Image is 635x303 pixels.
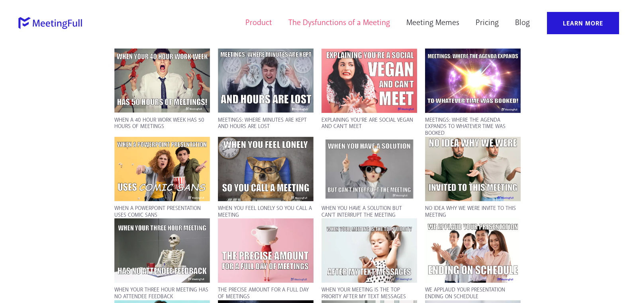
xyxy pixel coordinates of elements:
[321,137,417,201] a: When you have a solution but cant interrupt the meeting
[425,117,521,137] p: Meetings: Where the agenda expands to whatever time was booked
[321,49,417,113] a: social vegan
[218,137,314,201] a: When you feel lonely so you call a meeting
[425,49,521,113] a: agenda expands to time booked
[114,205,210,219] p: When a powerpoint presentation uses comic sans
[218,205,314,219] p: When you feel lonely so you call a meeting
[114,137,210,201] a: When a powerpoint presentation uses comic sans
[218,287,314,300] p: The precise amount for a full day of meetings
[321,287,417,300] p: When your meeting is the top priority after my text messages
[425,205,521,219] p: No idea why we were invite to this meeting
[218,117,314,130] p: Meetings: Where minutes are kept and hours are lost
[321,117,417,130] p: Explaining you're are social vegan and can't meet
[114,49,210,113] a: meeting meme
[114,117,210,130] p: When a 40 hour work week has 50 hours of meetings
[401,12,464,34] a: Meeting Memes
[547,12,619,34] a: Learn More
[425,218,521,283] a: We applaud your presentation ending on schedule meeting meme
[425,287,521,300] p: We applaud your presentation ending on schedule
[321,205,417,219] p: When you have a solution but can't interrupt the meeting
[240,12,277,34] a: Product
[425,137,521,201] a: No idea whey we were invite to this meeting
[283,12,395,34] a: The Dysfunctions of a Meeting
[218,218,314,283] a: The precise amount for a full day of meetings meeting meme
[114,218,210,283] a: When your three hour meeting has no attendee feedback meeting meme
[510,12,535,34] a: Blog
[114,287,210,300] p: When your three hour meeting has no attendee feedback
[218,49,314,113] a: minutes kept hours lost
[470,12,504,34] a: Pricing
[321,218,417,283] a: When your meeting is the top priority after my text messages meeting meme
